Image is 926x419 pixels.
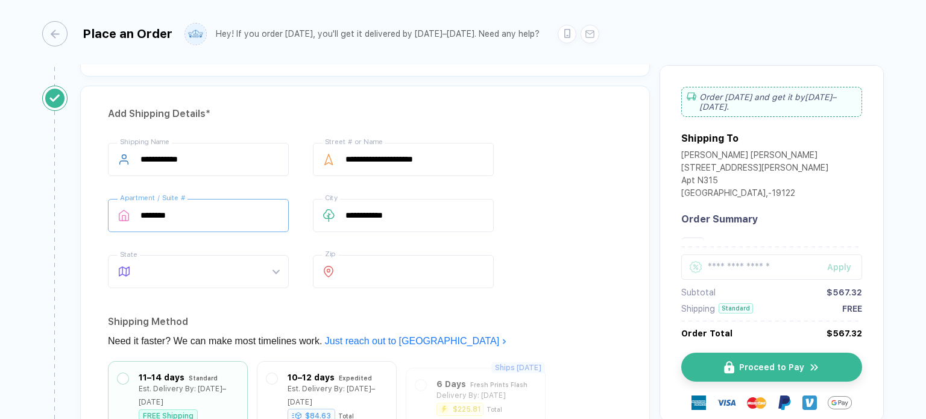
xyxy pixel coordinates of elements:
img: master-card [747,393,766,412]
div: Est. Delivery By: [DATE]–[DATE] [139,382,238,409]
div: Add Shipping Details [108,104,622,124]
button: iconProceed to Payicon [681,353,862,382]
div: [GEOGRAPHIC_DATA] , - 19122 [681,188,828,201]
div: Shipping Method [108,312,622,332]
img: GPay [828,391,852,415]
div: #PC78H [710,238,862,247]
div: Subtotal [681,288,716,297]
div: Standard [189,371,218,385]
img: user profile [185,24,206,45]
div: $567.32 [827,288,862,297]
div: FREE [842,304,862,313]
div: Apply [827,262,862,272]
div: Shipping To [681,133,739,144]
img: Paypal [777,395,792,410]
div: 11–14 days [139,371,184,384]
div: Place an Order [83,27,172,41]
span: Proceed to Pay [739,362,804,372]
img: visa [717,393,736,412]
div: Est. Delivery By: [DATE]–[DATE] [288,382,387,409]
div: [STREET_ADDRESS][PERSON_NAME] [681,163,828,175]
div: $567.32 [827,329,862,338]
button: Apply [812,254,862,280]
img: icon [809,362,820,373]
a: Just reach out to [GEOGRAPHIC_DATA] [325,336,507,346]
img: icon [724,361,734,374]
img: Venmo [802,395,817,410]
div: Hey! If you order [DATE], you'll get it delivered by [DATE]–[DATE]. Need any help? [216,29,540,39]
div: 10–12 days [288,371,335,384]
div: Shipping [681,304,715,313]
div: [PERSON_NAME] [PERSON_NAME] [681,150,828,163]
div: Need it faster? We can make most timelines work. [108,332,622,351]
div: Order [DATE] and get it by [DATE]–[DATE] . [681,87,862,117]
div: Standard [719,303,753,313]
div: Order Summary [681,213,862,225]
div: Order Total [681,329,732,338]
div: Apt N315 [681,175,828,188]
div: Expedited [339,371,372,385]
img: express [691,395,706,410]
